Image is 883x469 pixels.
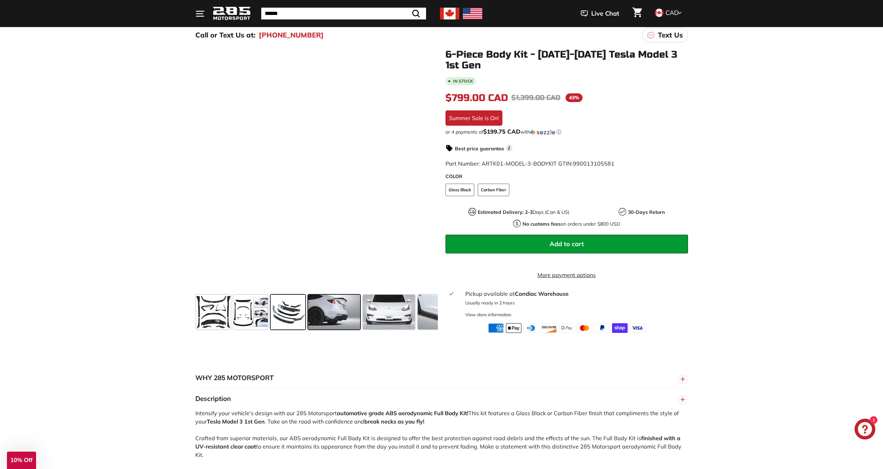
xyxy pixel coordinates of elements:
img: american_express [488,323,504,333]
strong: Estimated Delivery: 2-3 [478,209,533,215]
a: [PHONE_NUMBER] [259,30,324,40]
img: diners_club [524,323,539,333]
b: In stock [453,79,473,83]
img: Logo_285_Motorsport_areodynamics_components [213,6,251,22]
strong: automative grade ABS aerodynamic Full Body Kit! [337,410,468,417]
strong: No customs fees [523,221,561,227]
strong: Tesla Model 3 1st Gen [207,418,265,425]
div: 10% Off [7,452,36,469]
button: Description [195,388,688,409]
div: Summer Sale is On! [445,110,502,126]
strong: 30-Days Return [628,209,665,215]
span: 990013105581 [573,160,614,167]
span: 10% Off [10,457,32,463]
div: Pickup available at [465,290,684,298]
div: or 4 payments of with [445,128,688,135]
strong: break necks as you fly! [364,418,424,425]
img: Sezzle [530,129,555,135]
span: $799.00 CAD [445,92,508,104]
p: Text Us [658,30,683,40]
button: Add to cart [445,235,688,253]
button: Live Chat [572,5,628,22]
span: Add to cart [550,240,584,248]
p: Call or Text Us at: [195,30,255,40]
strong: Best price guarantee [455,145,504,152]
span: 43% [566,93,583,102]
span: CAD [665,9,679,17]
span: $1,399.00 CAD [511,93,560,102]
a: Text Us [642,28,688,42]
img: master [577,323,592,333]
img: visa [630,323,645,333]
img: discover [541,323,557,333]
h1: 6-Piece Body Kit - [DATE]-[DATE] Tesla Model 3 1st Gen [445,49,688,71]
div: or 4 payments of$199.75 CADwithSezzle Click to learn more about Sezzle [445,128,688,135]
a: More payment options [445,271,688,279]
p: on orders under $800 USD [523,220,620,228]
img: paypal [594,323,610,333]
label: COLOR [445,173,688,180]
span: i [506,145,512,151]
strong: Candiac Warehouse [515,290,569,297]
input: Search [261,8,426,19]
span: Live Chat [591,9,619,18]
span: $199.75 CAD [483,128,520,135]
img: apple_pay [506,323,521,333]
span: Part Number: ARTK01-MODEL-3-BODYKIT GTIN: [445,160,614,167]
img: shopify_pay [612,323,628,333]
div: View store information [465,311,511,318]
img: google_pay [559,323,575,333]
a: Cart [628,2,646,25]
button: WHY 285 MOTORSPORT [195,368,688,388]
p: Usually ready in 2 hours [465,300,684,306]
p: Days (Can & US) [478,209,569,216]
inbox-online-store-chat: Shopify online store chat [852,419,877,441]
